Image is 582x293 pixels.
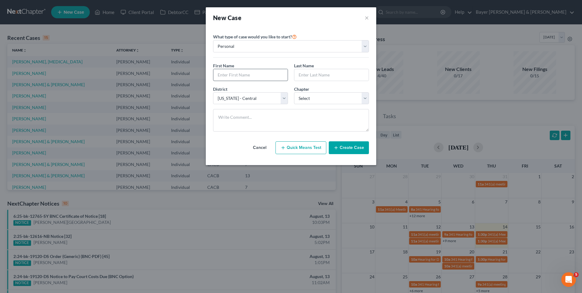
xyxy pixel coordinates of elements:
button: Quick Means Test [275,141,326,154]
input: Enter First Name [213,69,288,81]
span: 5 [574,272,579,277]
button: Create Case [329,141,369,154]
iframe: Intercom live chat [561,272,576,287]
label: What type of case would you like to start? [213,33,297,40]
strong: New Case [213,14,241,21]
input: Enter Last Name [294,69,369,81]
span: Last Name [294,63,314,68]
button: Cancel [246,142,273,154]
span: District [213,86,227,92]
button: × [365,13,369,22]
span: First Name [213,63,234,68]
span: Chapter [294,86,309,92]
